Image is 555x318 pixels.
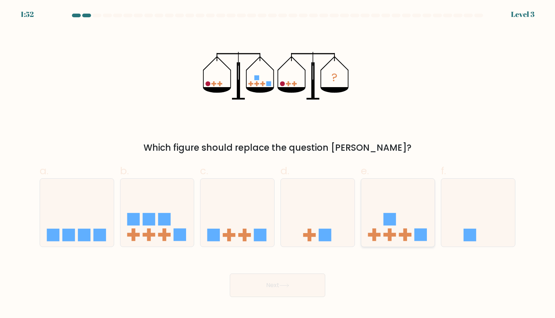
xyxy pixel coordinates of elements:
[280,164,289,178] span: d.
[511,9,534,20] div: Level 3
[120,164,129,178] span: b.
[200,164,208,178] span: c.
[21,9,34,20] div: 1:52
[230,274,325,297] button: Next
[44,141,511,154] div: Which figure should replace the question [PERSON_NAME]?
[441,164,446,178] span: f.
[331,69,337,85] tspan: ?
[361,164,369,178] span: e.
[40,164,48,178] span: a.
